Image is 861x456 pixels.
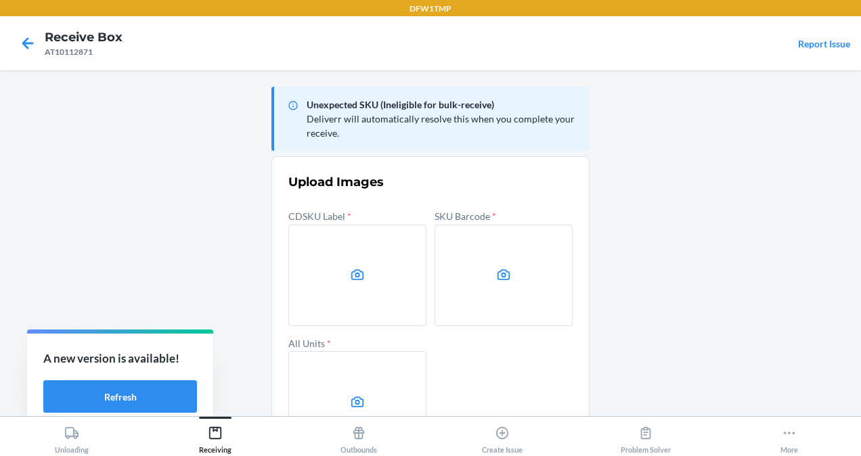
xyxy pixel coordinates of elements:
h3: Upload Images [288,173,573,191]
h4: Receive Box [45,28,123,46]
div: Problem Solver [621,420,671,454]
div: AT10112871 [45,46,123,58]
p: DFW1TMP [410,3,451,15]
p: A new version is available! [43,350,197,367]
button: Problem Solver [574,417,717,454]
label: SKU Barcode [435,210,496,222]
div: Unloading [55,420,89,454]
div: Receiving [199,420,231,454]
p: Unexpected SKU (Ineligible for bulk-receive) [307,97,579,112]
button: More [717,417,861,454]
button: Refresh [43,380,197,413]
button: Receiving [143,417,287,454]
div: More [780,420,798,454]
label: All Units [288,338,331,349]
a: Report Issue [798,38,850,49]
label: CDSKU Label [288,210,351,222]
button: Create Issue [430,417,574,454]
button: Outbounds [287,417,430,454]
div: Outbounds [340,420,377,454]
p: Deliverr will automatically resolve this when you complete your receive. [307,112,579,140]
div: Create Issue [482,420,523,454]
